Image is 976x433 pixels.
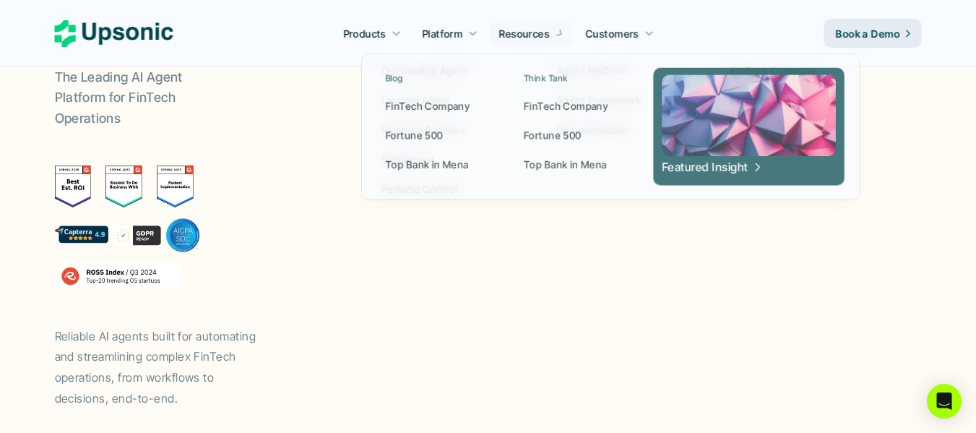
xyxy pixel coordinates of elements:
[515,152,636,178] a: Top Bank in Mena
[377,122,498,148] a: Fortune 500
[836,26,900,41] p: Book a Demo
[515,93,636,119] a: FinTech Company
[524,98,608,113] p: FinTech Company
[653,68,844,186] a: Featured Insight
[386,157,469,172] p: Top Bank in Mena
[586,26,639,41] p: Customers
[927,384,962,419] div: Open Intercom Messenger
[386,98,470,113] p: FinTech Company
[524,157,607,172] p: Top Bank in Mena
[377,93,498,119] a: FinTech Company
[386,74,404,84] p: Blog
[55,67,236,129] p: The Leading AI Agent Platform for FinTech Operations
[515,122,636,148] a: Fortune 500
[386,127,444,142] p: Fortune 500
[824,19,922,48] a: Book a Demo
[524,127,582,142] p: Fortune 500
[55,326,272,409] p: Reliable AI agents built for automating and streamlining complex FinTech operations, from workflo...
[422,26,462,41] p: Platform
[334,20,410,46] a: Products
[499,26,550,41] p: Resources
[377,152,498,178] a: Top Bank in Mena
[343,26,386,41] p: Products
[524,74,568,84] p: Think Tank
[662,166,748,169] p: Featured Insight
[662,160,763,174] span: Featured Insight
